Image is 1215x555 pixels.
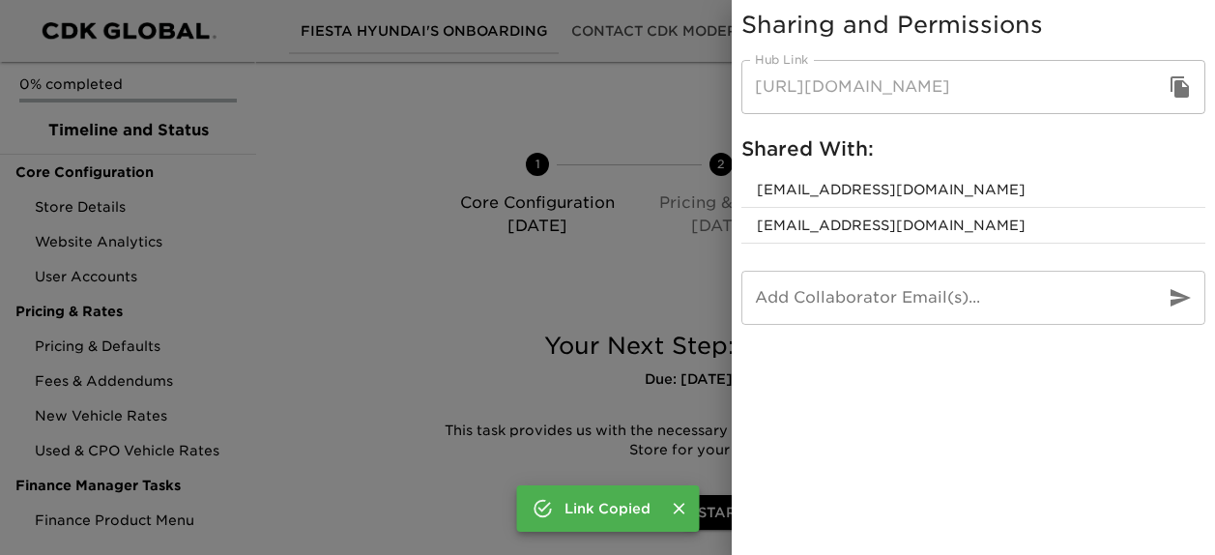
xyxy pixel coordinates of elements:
[666,496,691,521] button: Close
[757,216,1190,235] span: [EMAIL_ADDRESS][DOMAIN_NAME]
[564,491,651,526] div: Link Copied
[741,10,1205,41] h5: Sharing and Permissions
[741,133,1205,164] h6: Shared With:
[757,180,1190,199] span: [EMAIL_ADDRESS][DOMAIN_NAME]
